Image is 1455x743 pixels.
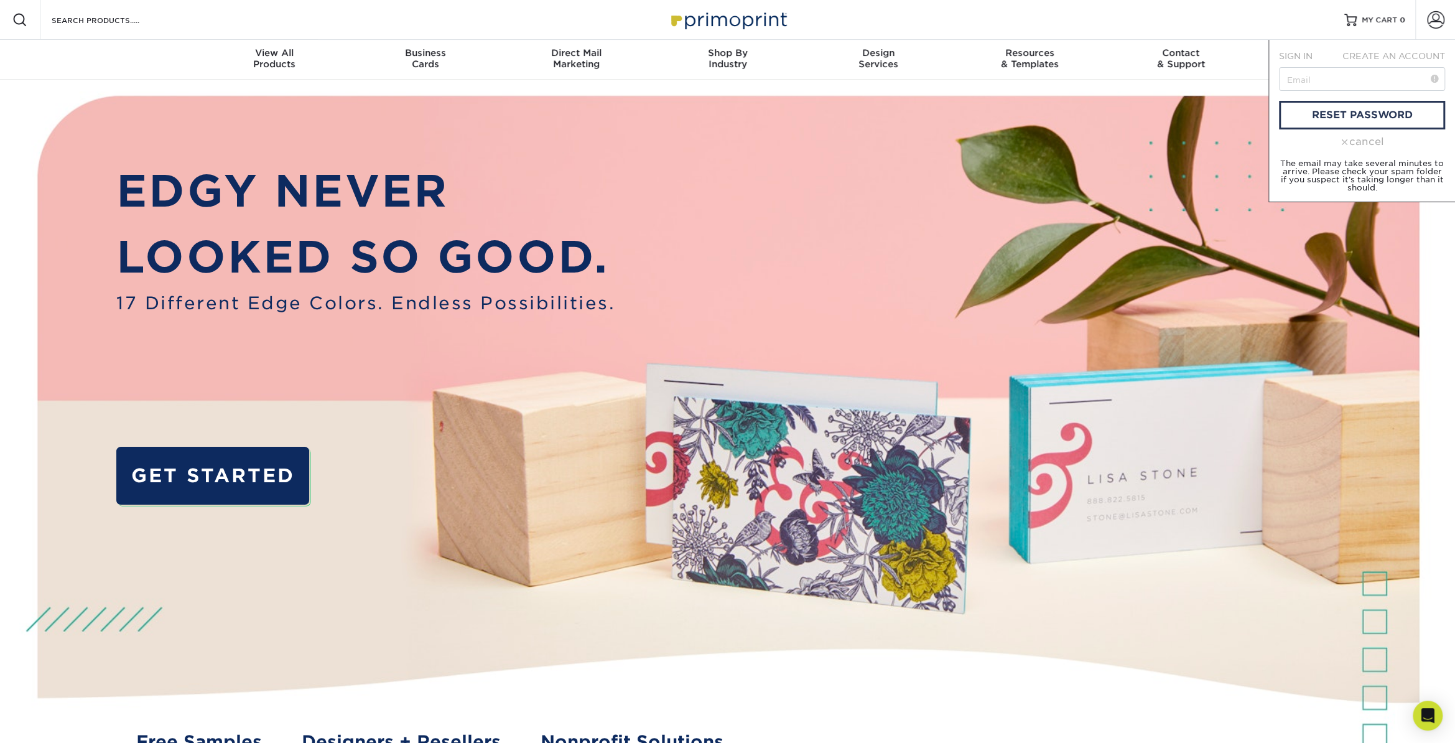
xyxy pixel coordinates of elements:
img: Primoprint [666,6,790,33]
a: Shop ByIndustry [652,40,803,80]
a: reset password [1279,101,1445,129]
div: Services [803,47,954,70]
p: LOOKED SO GOOD. [116,225,615,290]
a: BusinessCards [350,40,501,80]
div: Products [199,47,350,70]
div: & Templates [954,47,1105,70]
span: Shop By [652,47,803,58]
div: Industry [652,47,803,70]
span: Design [803,47,954,58]
div: Cards [350,47,501,70]
span: 17 Different Edge Colors. Endless Possibilities. [116,290,615,316]
span: SIGN IN [1279,51,1313,61]
input: SEARCH PRODUCTS..... [50,12,172,27]
span: MY CART [1362,15,1397,26]
iframe: Google Customer Reviews [3,705,106,739]
span: CREATE AN ACCOUNT [1342,51,1445,61]
a: Resources& Templates [954,40,1105,80]
span: View All [199,47,350,58]
span: Business [350,47,501,58]
div: Open Intercom Messenger [1413,701,1443,731]
a: View AllProducts [199,40,350,80]
p: EDGY NEVER [116,159,615,224]
small: The email may take several minutes to arrive. Please check your spam folder if you suspect it's t... [1280,159,1444,192]
span: Direct Mail [501,47,652,58]
a: Contact& Support [1105,40,1257,80]
div: cancel [1279,134,1445,149]
span: Contact [1105,47,1257,58]
div: & Support [1105,47,1257,70]
span: Resources [954,47,1105,58]
a: DesignServices [803,40,954,80]
span: 0 [1400,16,1405,24]
a: Direct MailMarketing [501,40,652,80]
input: Email [1279,67,1445,91]
a: GET STARTED [116,447,309,504]
div: Marketing [501,47,652,70]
